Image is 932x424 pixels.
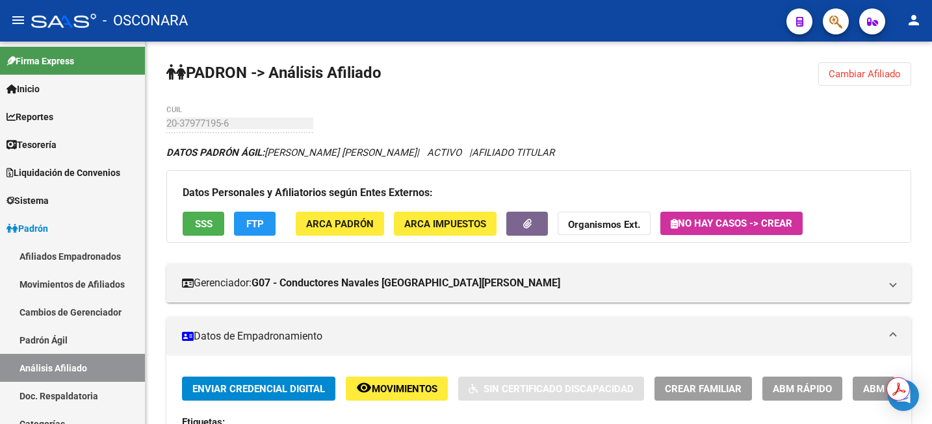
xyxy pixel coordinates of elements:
button: Sin Certificado Discapacidad [458,377,644,401]
span: [PERSON_NAME] [PERSON_NAME] [166,147,417,158]
span: Liquidación de Convenios [6,166,120,180]
strong: Organismos Ext. [568,219,640,231]
button: No hay casos -> Crear [660,212,803,235]
mat-expansion-panel-header: Datos de Empadronamiento [166,317,911,356]
span: Tesorería [6,138,57,152]
mat-icon: person [906,12,922,28]
mat-expansion-panel-header: Gerenciador:G07 - Conductores Navales [GEOGRAPHIC_DATA][PERSON_NAME] [166,264,911,303]
i: | ACTIVO | [166,147,554,158]
button: Crear Familiar [654,377,752,401]
mat-panel-title: Datos de Empadronamiento [182,329,880,343]
span: Sin Certificado Discapacidad [484,383,634,395]
button: ABM Rápido [762,377,842,401]
span: ABM [863,383,885,395]
strong: DATOS PADRÓN ÁGIL: [166,147,265,158]
button: FTP [234,212,276,236]
span: Enviar Credencial Digital [192,383,325,395]
span: Movimientos [372,383,437,395]
strong: PADRON -> Análisis Afiliado [166,64,382,82]
span: Crear Familiar [665,383,742,395]
span: No hay casos -> Crear [671,218,792,229]
strong: G07 - Conductores Navales [GEOGRAPHIC_DATA][PERSON_NAME] [252,276,560,290]
span: FTP [246,218,264,230]
span: SSS [195,218,213,230]
span: Cambiar Afiliado [829,68,901,80]
span: Padrón [6,221,48,236]
mat-icon: menu [10,12,26,28]
span: Inicio [6,82,40,96]
button: Movimientos [346,377,448,401]
button: ARCA Padrón [296,212,384,236]
span: ARCA Padrón [306,218,374,230]
span: Firma Express [6,54,74,68]
span: Reportes [6,110,53,124]
button: Organismos Ext. [558,212,651,236]
mat-panel-title: Gerenciador: [182,276,880,290]
span: - OSCONARA [103,6,188,35]
span: ABM Rápido [773,383,832,395]
span: ARCA Impuestos [404,218,486,230]
mat-icon: remove_red_eye [356,380,372,395]
span: Sistema [6,193,49,208]
button: ARCA Impuestos [394,212,497,236]
h3: Datos Personales y Afiliatorios según Entes Externos: [183,184,895,202]
button: Enviar Credencial Digital [182,377,335,401]
button: SSS [183,212,224,236]
button: ABM [853,377,895,401]
span: AFILIADO TITULAR [472,147,554,158]
button: Cambiar Afiliado [818,62,911,86]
